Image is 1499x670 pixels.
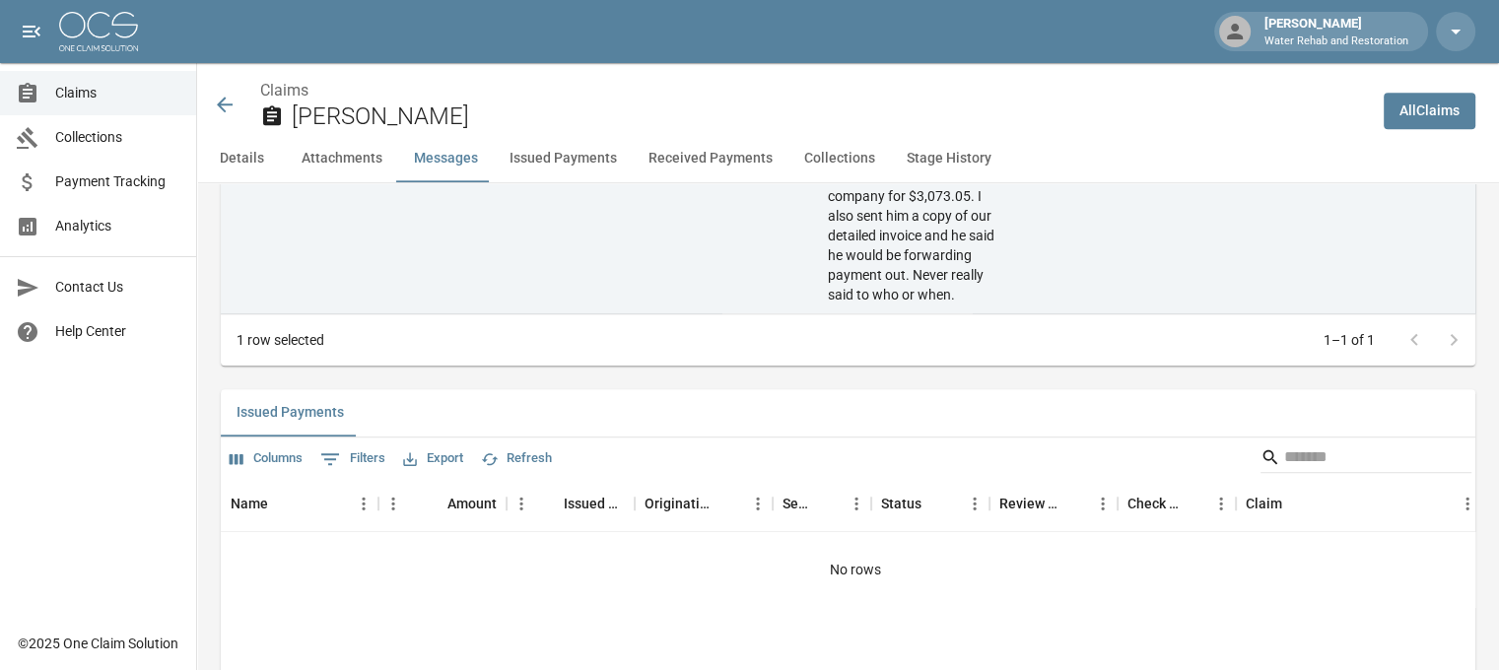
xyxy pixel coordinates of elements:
[18,634,178,653] div: © 2025 One Claim Solution
[447,476,497,531] div: Amount
[921,490,949,517] button: Sort
[268,490,296,517] button: Sort
[1257,14,1416,49] div: [PERSON_NAME]
[237,330,324,350] div: 1 row selected
[55,127,180,148] span: Collections
[1264,33,1408,50] p: Water Rehab and Restoration
[743,489,773,518] button: Menu
[773,476,871,531] div: Sent To
[715,490,743,517] button: Sort
[960,489,989,518] button: Menu
[1118,476,1236,531] div: Check Number
[891,135,1007,182] button: Stage History
[536,490,564,517] button: Sort
[260,81,308,100] a: Claims
[1453,489,1482,518] button: Menu
[564,476,625,531] div: Issued Date
[55,83,180,103] span: Claims
[197,135,286,182] button: Details
[378,489,408,518] button: Menu
[1261,441,1471,477] div: Search
[476,443,557,474] button: Refresh
[197,135,1499,182] div: anchor tabs
[788,135,891,182] button: Collections
[881,476,921,531] div: Status
[633,135,788,182] button: Received Payments
[842,489,871,518] button: Menu
[221,389,1475,436] div: related-list tabs
[398,135,494,182] button: Messages
[315,443,390,475] button: Show filters
[225,443,307,474] button: Select columns
[12,12,51,51] button: open drawer
[59,12,138,51] img: ocs-logo-white-transparent.png
[378,476,507,531] div: Amount
[231,476,268,531] div: Name
[349,489,378,518] button: Menu
[635,476,773,531] div: Originating From
[989,476,1118,531] div: Review Status
[507,489,536,518] button: Menu
[420,490,447,517] button: Sort
[1206,489,1236,518] button: Menu
[292,102,1368,131] h2: [PERSON_NAME]
[1236,476,1482,531] div: Claim
[783,476,814,531] div: Sent To
[1060,490,1088,517] button: Sort
[507,476,635,531] div: Issued Date
[1088,489,1118,518] button: Menu
[645,476,715,531] div: Originating From
[286,135,398,182] button: Attachments
[221,532,1490,607] div: No rows
[871,476,989,531] div: Status
[1324,330,1375,350] p: 1–1 of 1
[494,135,633,182] button: Issued Payments
[221,389,360,436] button: Issued Payments
[260,79,1368,102] nav: breadcrumb
[1282,490,1310,517] button: Sort
[814,490,842,517] button: Sort
[1246,476,1282,531] div: Claim
[55,216,180,236] span: Analytics
[55,277,180,298] span: Contact Us
[1179,490,1206,517] button: Sort
[398,443,468,474] button: Export
[1384,93,1475,129] a: AllClaims
[1127,476,1179,531] div: Check Number
[221,476,378,531] div: Name
[55,321,180,342] span: Help Center
[55,171,180,192] span: Payment Tracking
[999,476,1060,531] div: Review Status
